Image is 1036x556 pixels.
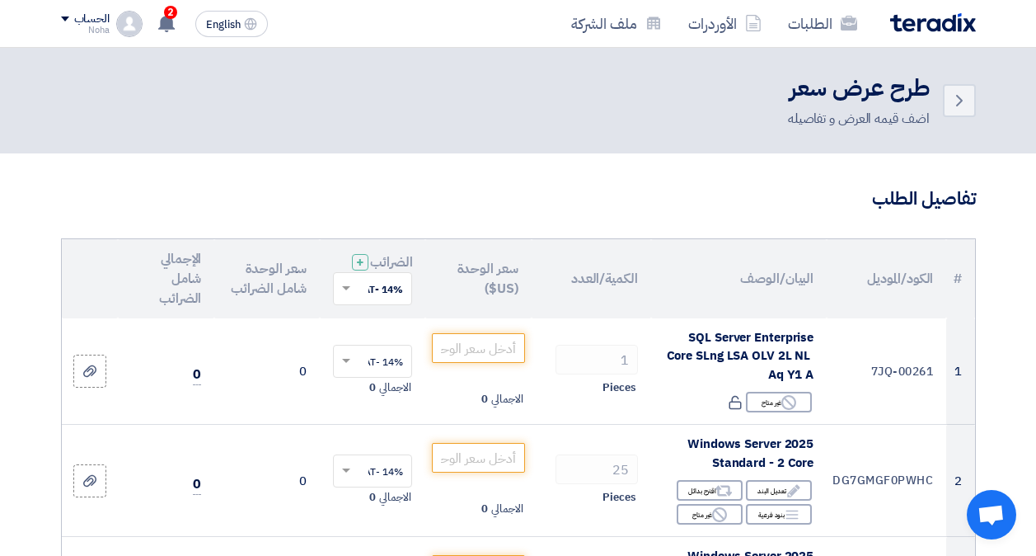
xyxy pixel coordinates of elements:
[746,480,812,501] div: تعديل البند
[481,501,488,517] span: 0
[556,455,638,484] input: RFQ_STEP1.ITEMS.2.AMOUNT_TITLE
[556,345,638,375] input: RFQ_STEP1.ITEMS.2.AMOUNT_TITLE
[687,435,813,472] span: Windows Server 2025 Standard - 2 Core
[369,489,376,506] span: 0
[677,480,743,501] div: اقترح بدائل
[788,109,930,129] div: اضف قيمه العرض و تفاصيله
[333,345,412,378] ng-select: VAT
[214,239,320,318] th: سعر الوحدة شامل الضرائب
[788,73,930,105] h2: طرح عرض سعر
[491,501,523,517] span: الاجمالي
[333,455,412,488] ng-select: VAT
[602,379,635,396] span: Pieces
[193,474,201,495] span: 0
[946,318,974,425] td: 1
[379,489,410,506] span: الاجمالي
[61,26,110,35] div: Noha
[558,4,675,43] a: ملف الشركة
[206,19,241,31] span: English
[118,239,214,318] th: الإجمالي شامل الضرائب
[677,504,743,525] div: غير متاح
[369,379,376,396] span: 0
[214,425,320,537] td: 0
[432,333,524,363] input: أدخل سعر الوحدة
[890,13,976,32] img: Teradix logo
[827,425,946,537] td: DG7GMGF0PWHC
[491,391,523,408] span: الاجمالي
[946,425,974,537] td: 2
[425,239,531,318] th: سعر الوحدة (US$)
[379,379,410,396] span: الاجمالي
[320,239,425,318] th: الضرائب
[746,392,812,412] div: غير متاح
[667,328,814,384] span: SQL Server Enterprise Core SLng LSA OLV 2L NL Aq Y1 A
[946,239,974,318] th: #
[356,252,364,272] span: +
[827,239,946,318] th: الكود/الموديل
[214,318,320,425] td: 0
[967,490,1016,540] div: Open chat
[651,239,827,318] th: البيان/الوصف
[74,12,110,26] div: الحساب
[602,489,635,506] span: Pieces
[116,11,143,37] img: profile_test.png
[675,4,775,43] a: الأوردرات
[827,318,946,425] td: 7JQ-00261
[432,443,524,473] input: أدخل سعر الوحدة
[746,504,812,525] div: بنود فرعية
[481,391,488,408] span: 0
[61,186,976,212] h3: تفاصيل الطلب
[532,239,651,318] th: الكمية/العدد
[195,11,268,37] button: English
[164,6,177,19] span: 2
[775,4,870,43] a: الطلبات
[193,365,201,385] span: 0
